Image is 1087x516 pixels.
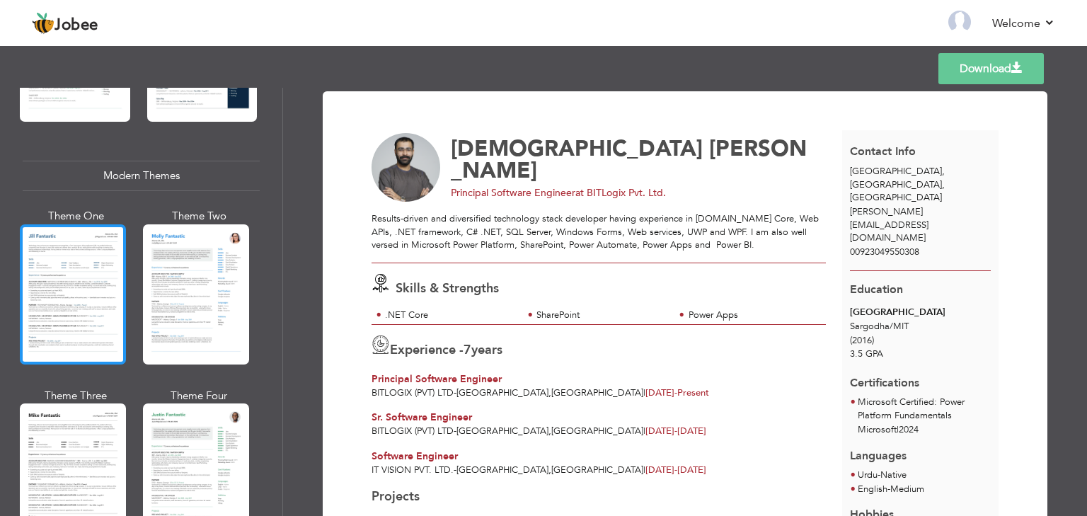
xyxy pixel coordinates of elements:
[850,165,942,178] span: [GEOGRAPHIC_DATA]
[850,205,928,244] span: [PERSON_NAME][EMAIL_ADDRESS][DOMAIN_NAME]
[456,464,548,476] span: [GEOGRAPHIC_DATA]
[645,425,706,437] span: [DATE]
[451,134,703,164] span: [DEMOGRAPHIC_DATA]
[858,483,887,495] span: English
[454,464,456,476] span: -
[464,341,502,360] label: years
[536,309,666,322] div: SharePoint
[146,209,252,224] div: Theme Two
[645,464,706,476] span: [DATE]
[372,372,502,386] span: Principal Software Engineer
[390,341,464,359] span: Experience -
[548,464,551,476] span: ,
[645,425,677,437] span: [DATE]
[938,53,1044,84] a: Download
[372,411,472,424] span: Sr. Software Engineer
[372,464,454,476] span: IT VISION Pvt. Ltd.
[451,134,807,185] span: [PERSON_NAME]
[858,423,991,437] p: Microsoft 2024
[850,437,907,464] span: Languages
[992,15,1055,32] a: Welcome
[372,386,454,399] span: BITLogix (Pvt) Ltd
[645,386,709,399] span: Present
[850,334,874,347] span: (2016)
[897,423,899,436] span: |
[850,306,991,319] div: [GEOGRAPHIC_DATA]
[850,282,903,297] span: Education
[23,209,129,224] div: Theme One
[948,11,971,33] img: Profile Img
[850,246,919,258] span: 00923049550308
[689,309,818,322] div: Power Apps
[551,386,643,399] span: [GEOGRAPHIC_DATA]
[551,425,643,437] span: [GEOGRAPHIC_DATA]
[674,386,677,399] span: -
[372,488,420,505] span: Projects
[396,280,499,297] span: Skills & Strengths
[54,18,98,33] span: Jobee
[464,341,471,359] span: 7
[878,469,880,481] span: -
[645,464,677,476] span: [DATE]
[23,389,129,403] div: Theme Three
[850,320,909,333] span: Sargodha MIT
[850,144,916,159] span: Contact Info
[456,386,548,399] span: [GEOGRAPHIC_DATA]
[643,425,645,437] span: |
[858,396,965,423] span: Microsoft Certified: Power Platform Fundamentals
[645,386,677,399] span: [DATE]
[858,483,924,497] li: Medium
[372,425,454,437] span: BITLogix (Pvt) Ltd
[454,386,456,399] span: -
[850,365,919,391] span: Certifications
[674,425,677,437] span: -
[858,469,907,483] li: Native
[451,186,575,200] span: Principal Software Engineer
[942,165,945,178] span: ,
[146,389,252,403] div: Theme Four
[674,464,677,476] span: -
[372,449,458,463] span: Software Engineer
[454,425,456,437] span: -
[372,133,441,202] img: No image
[850,348,883,360] span: 3.5 GPA
[890,320,893,333] span: /
[643,464,645,476] span: |
[548,386,551,399] span: ,
[372,212,826,252] p: Results-driven and diversified technology stack developer having experience in [DOMAIN_NAME] Core...
[575,186,666,200] span: at BITLogix Pvt. Ltd.
[548,425,551,437] span: ,
[850,191,942,204] span: [GEOGRAPHIC_DATA]
[842,165,999,205] div: [GEOGRAPHIC_DATA],
[858,469,878,481] span: Urdu
[643,386,645,399] span: |
[456,425,548,437] span: [GEOGRAPHIC_DATA]
[385,309,514,322] div: .NET Core
[32,12,98,35] a: Jobee
[32,12,54,35] img: jobee.io
[23,161,260,191] div: Modern Themes
[551,464,643,476] span: [GEOGRAPHIC_DATA]
[887,483,890,495] span: -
